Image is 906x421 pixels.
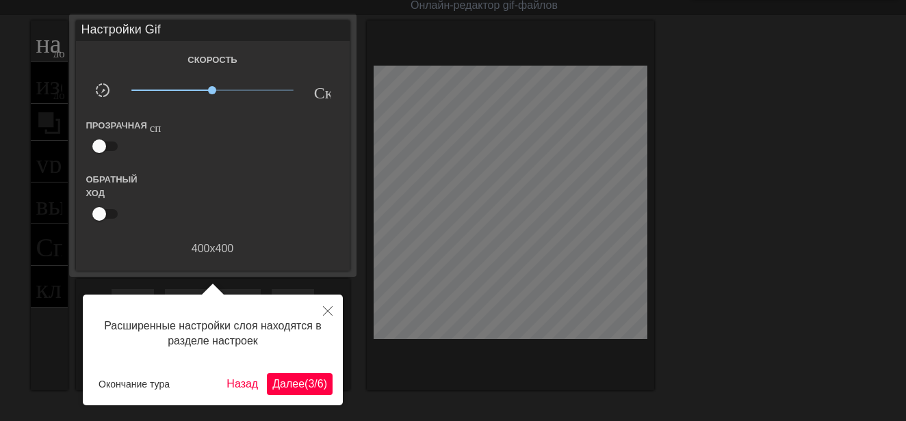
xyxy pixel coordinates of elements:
ya-tr-span: 3 [308,378,314,390]
ya-tr-span: / [314,378,317,390]
button: Закрыть [313,295,343,326]
ya-tr-span: Расширенные настройки слоя находятся в разделе настроек [104,320,322,347]
button: Назад [221,373,263,395]
ya-tr-span: ( [305,378,308,390]
button: Далее [267,373,333,395]
ya-tr-span: 6 [318,378,324,390]
ya-tr-span: ) [324,378,327,390]
ya-tr-span: Далее [272,378,305,390]
button: Окончание тура [93,374,175,394]
ya-tr-span: Назад [226,378,258,390]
